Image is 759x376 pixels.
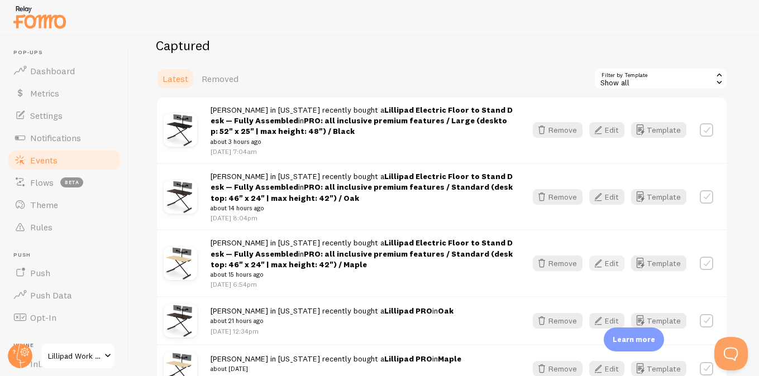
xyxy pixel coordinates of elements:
[589,313,624,329] button: Edit
[163,73,188,84] span: Latest
[631,256,686,271] button: Template
[7,284,122,306] a: Push Data
[211,354,461,374] span: [PERSON_NAME] in [US_STATE] recently bought a in
[594,68,728,90] div: Show all
[211,326,454,336] p: [DATE] 12:34pm
[195,68,245,90] a: Removed
[202,73,238,84] span: Removed
[30,221,52,233] span: Rules
[714,337,748,370] iframe: Help Scout Beacon - Open
[211,238,513,279] span: [PERSON_NAME] in [US_STATE] recently bought a in
[164,180,197,214] img: Lillipad42Oak1.jpg
[211,137,513,147] small: about 3 hours ago
[12,3,68,31] img: fomo-relay-logo-orange.svg
[631,189,686,205] button: Template
[60,177,83,187] span: beta
[211,306,454,326] span: [PERSON_NAME] in [US_STATE] recently bought a in
[631,313,686,329] button: Template
[30,177,54,188] span: Flows
[211,316,454,326] small: about 21 hours ago
[30,132,81,143] span: Notifications
[156,68,195,90] a: Latest
[631,122,686,138] button: Template
[7,306,122,329] a: Opt-In
[589,256,624,271] button: Edit
[211,105,513,126] a: Lillipad Electric Floor to Stand Desk — Fully Assembled
[384,306,432,316] a: Lillipad PRO
[30,290,72,301] span: Push Data
[211,115,507,136] strong: PRO: all inclusive premium features / Large (desktop: 52" x 25" | max height: 48") / Black
[438,354,461,364] strong: Maple
[211,147,513,156] p: [DATE] 7:04am
[533,122,583,138] button: Remove
[589,122,624,138] button: Edit
[211,249,513,269] strong: PRO: all inclusive premium features / Standard (desktop: 46" x 24" | max height: 42") / Maple
[211,182,513,203] strong: PRO: all inclusive premium features / Standard (desktop: 46" x 24" | max height: 42") / Oak
[211,269,513,279] small: about 15 hours ago
[156,37,728,54] h2: Captured
[7,262,122,284] a: Push
[613,334,655,345] p: Learn more
[211,279,513,289] p: [DATE] 6:54pm
[211,171,513,192] a: Lillipad Electric Floor to Stand Desk — Fully Assembled
[30,110,63,121] span: Settings
[30,312,56,323] span: Opt-In
[211,213,513,223] p: [DATE] 8:04pm
[211,364,461,374] small: about [DATE]
[30,155,58,166] span: Events
[30,65,75,76] span: Dashboard
[7,194,122,216] a: Theme
[589,313,631,329] a: Edit
[30,267,50,278] span: Push
[7,82,122,104] a: Metrics
[589,189,624,205] button: Edit
[30,199,58,210] span: Theme
[7,104,122,127] a: Settings
[40,343,116,369] a: Lillipad Work Solutions
[589,189,631,205] a: Edit
[164,113,197,147] img: Lillipad42Black1.jpg
[533,189,583,205] button: Remove
[533,256,583,271] button: Remove
[7,127,122,149] a: Notifications
[211,238,513,258] a: Lillipad Electric Floor to Stand Desk — Fully Assembled
[13,49,122,56] span: Pop-ups
[211,203,513,213] small: about 14 hours ago
[7,60,122,82] a: Dashboard
[589,256,631,271] a: Edit
[48,349,101,363] span: Lillipad Work Solutions
[30,88,59,99] span: Metrics
[13,252,122,259] span: Push
[533,313,583,329] button: Remove
[7,149,122,171] a: Events
[7,171,122,194] a: Flows beta
[211,171,513,213] span: [PERSON_NAME] in [US_STATE] recently bought a in
[7,216,122,238] a: Rules
[13,342,122,349] span: Inline
[211,105,513,147] span: [PERSON_NAME] in [US_STATE] recently bought a in
[164,247,197,280] img: Lillipad42Maple1.jpg
[589,122,631,138] a: Edit
[604,327,664,351] div: Learn more
[164,304,197,338] img: Lillipad42Oak1.jpg
[384,354,432,364] a: Lillipad PRO
[438,306,454,316] strong: Oak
